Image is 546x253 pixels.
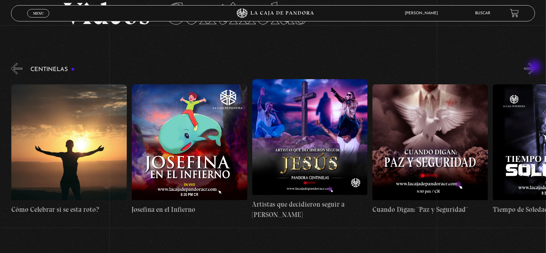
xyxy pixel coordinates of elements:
a: Josefina en el Infierno [132,79,247,220]
h3: Centinelas [30,66,75,73]
a: View your shopping cart [510,9,519,18]
button: Previous [11,63,22,74]
span: Cerrar [31,17,46,21]
h4: Artistas que decidieron seguir a [PERSON_NAME] [252,199,368,220]
button: Next [524,63,535,74]
h4: Cómo Celebrar si se esta roto? [11,204,127,215]
a: Cuando Digan: ¨Paz y Seguridad¨ [372,79,488,220]
a: Cómo Celebrar si se esta roto? [11,79,127,220]
span: [PERSON_NAME] [402,11,444,15]
a: Buscar [475,11,491,15]
h4: Cuando Digan: ¨Paz y Seguridad¨ [372,204,488,215]
h4: Josefina en el Infierno [132,204,247,215]
a: Artistas que decidieron seguir a [PERSON_NAME] [252,79,368,220]
span: Menu [33,11,44,15]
